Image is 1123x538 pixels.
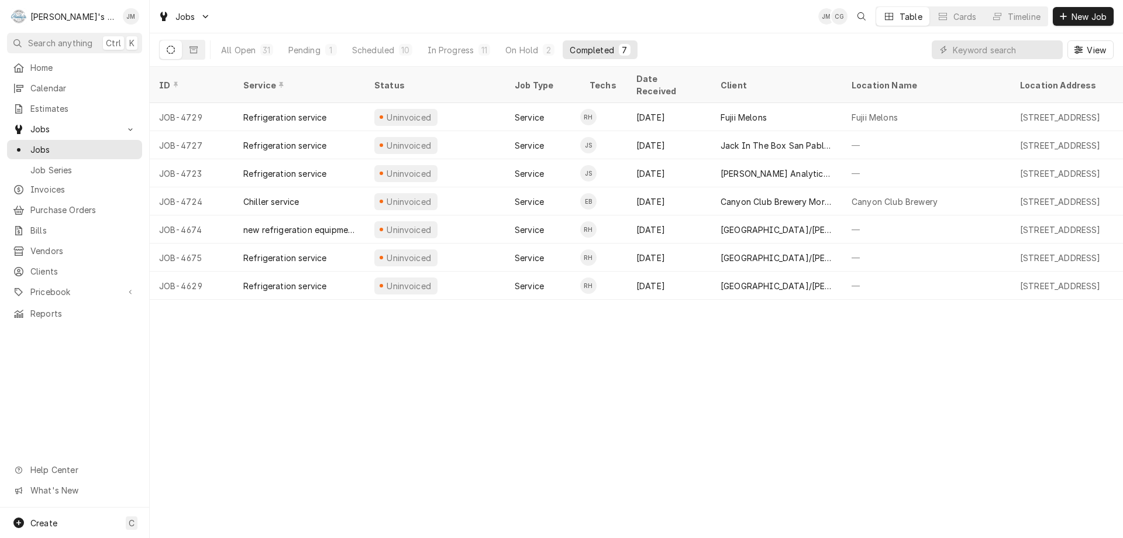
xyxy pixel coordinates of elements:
div: EB [580,193,597,210]
span: Invoices [30,183,136,196]
div: RH [580,277,597,294]
div: RH [580,109,597,125]
div: — [842,272,1011,300]
div: Uninvoiced [385,280,433,292]
div: Status [374,79,494,91]
div: Service [515,111,544,124]
div: Fujii Melons [721,111,767,124]
a: Jobs [7,140,142,159]
span: Create [30,518,57,528]
div: JOB-4724 [150,187,234,215]
a: Job Series [7,160,142,180]
div: Uninvoiced [385,139,433,152]
button: Open search [852,7,871,26]
div: Service [243,79,353,91]
div: Refrigeration service [243,252,326,264]
div: In Progress [428,44,474,56]
div: JOB-4729 [150,103,234,131]
a: Calendar [7,78,142,98]
span: Ctrl [106,37,121,49]
span: Purchase Orders [30,204,136,216]
div: — [842,244,1011,272]
div: Rudy's Commercial Refrigeration's Avatar [11,8,27,25]
span: Clients [30,265,136,277]
div: Pending [288,44,321,56]
span: View [1084,44,1108,56]
div: [STREET_ADDRESS] [1020,252,1101,264]
div: [STREET_ADDRESS] [1020,111,1101,124]
div: Service [515,167,544,180]
a: Clients [7,262,142,281]
span: Job Series [30,164,136,176]
div: Cards [953,11,977,23]
div: [DATE] [627,215,711,244]
div: JOB-4675 [150,244,234,272]
div: Service [515,252,544,264]
button: New Job [1053,7,1114,26]
div: Rudy Herrera's Avatar [580,249,597,266]
div: Scheduled [352,44,394,56]
a: Go to Pricebook [7,282,142,301]
a: Vendors [7,241,142,261]
button: View [1067,40,1114,59]
div: Completed [570,44,614,56]
div: Date Received [636,73,700,97]
div: [STREET_ADDRESS] [1020,280,1101,292]
div: Jose Sanchez's Avatar [580,165,597,181]
div: [DATE] [627,131,711,159]
span: K [129,37,135,49]
a: Go to Jobs [153,7,215,26]
div: Service [515,196,544,208]
div: Refrigeration service [243,167,326,180]
div: Table [900,11,922,23]
a: Go to What's New [7,481,142,500]
div: On Hold [505,44,538,56]
div: JOB-4674 [150,215,234,244]
div: — [842,131,1011,159]
div: Uninvoiced [385,167,433,180]
div: 10 [401,44,409,56]
span: Calendar [30,82,136,94]
div: new refrigeration equipment installation [243,224,356,236]
div: [DATE] [627,187,711,215]
input: Keyword search [953,40,1057,59]
div: Client [721,79,831,91]
div: 1 [328,44,335,56]
span: Reports [30,307,136,320]
span: Estimates [30,102,136,115]
div: — [842,159,1011,187]
div: [STREET_ADDRESS] [1020,139,1101,152]
span: Jobs [175,11,195,23]
a: Bills [7,221,142,240]
div: Fujii Melons [852,111,898,124]
span: New Job [1069,11,1109,23]
span: Home [30,61,136,74]
div: R [11,8,27,25]
a: Reports [7,304,142,323]
div: Jim McIntyre's Avatar [123,8,139,25]
div: ID [159,79,222,91]
div: Uninvoiced [385,196,433,208]
a: Go to Help Center [7,460,142,479]
div: 7 [621,44,628,56]
a: Purchase Orders [7,200,142,220]
div: Service [515,224,544,236]
div: Jack In The Box San Pablo 2 [721,139,833,152]
div: [PERSON_NAME]'s Commercial Refrigeration [30,11,116,23]
div: JOB-4727 [150,131,234,159]
div: Refrigeration service [243,111,326,124]
div: JM [123,8,139,25]
div: Rudy Herrera's Avatar [580,277,597,294]
a: Estimates [7,99,142,118]
div: — [842,215,1011,244]
div: [STREET_ADDRESS] [1020,224,1101,236]
div: Eli Baldwin's Avatar [580,193,597,210]
div: Techs [590,79,618,91]
div: Uninvoiced [385,224,433,236]
div: JS [580,137,597,153]
div: RH [580,249,597,266]
div: All Open [221,44,256,56]
div: [DATE] [627,244,711,272]
span: What's New [30,484,135,496]
div: JOB-4723 [150,159,234,187]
